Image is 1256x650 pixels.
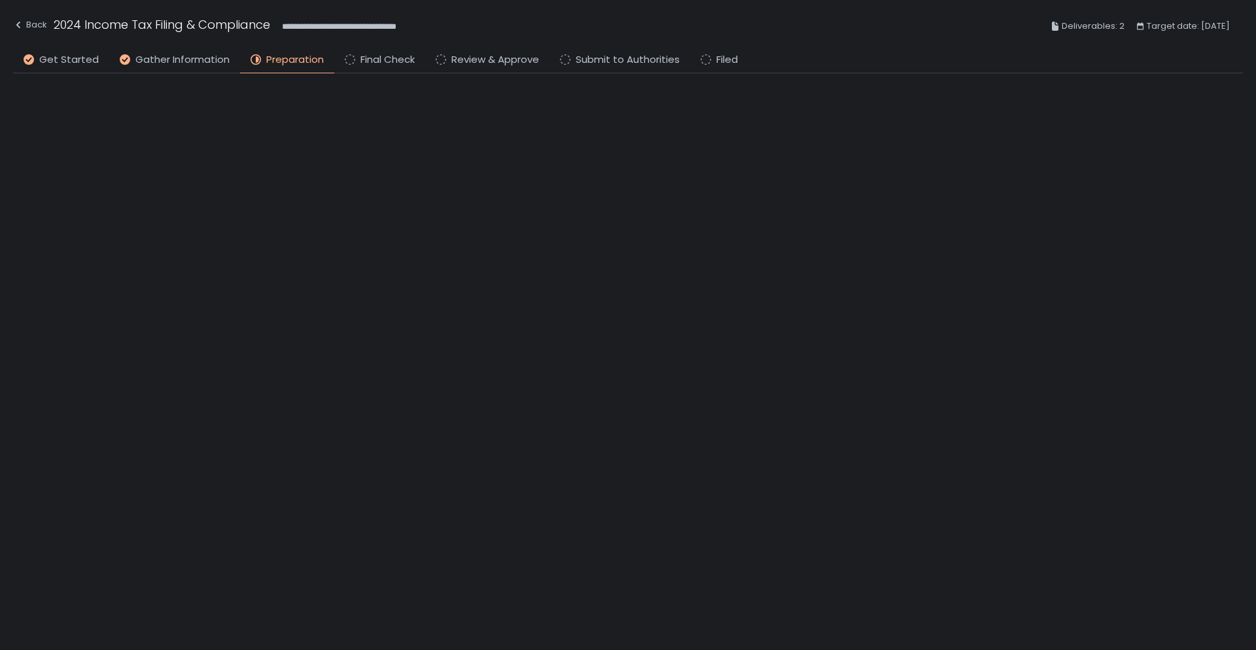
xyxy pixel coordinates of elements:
[360,52,415,67] span: Final Check
[13,16,47,37] button: Back
[1147,18,1230,34] span: Target date: [DATE]
[716,52,738,67] span: Filed
[266,52,324,67] span: Preparation
[451,52,539,67] span: Review & Approve
[54,16,270,33] h1: 2024 Income Tax Filing & Compliance
[39,52,99,67] span: Get Started
[1062,18,1125,34] span: Deliverables: 2
[13,17,47,33] div: Back
[576,52,680,67] span: Submit to Authorities
[135,52,230,67] span: Gather Information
